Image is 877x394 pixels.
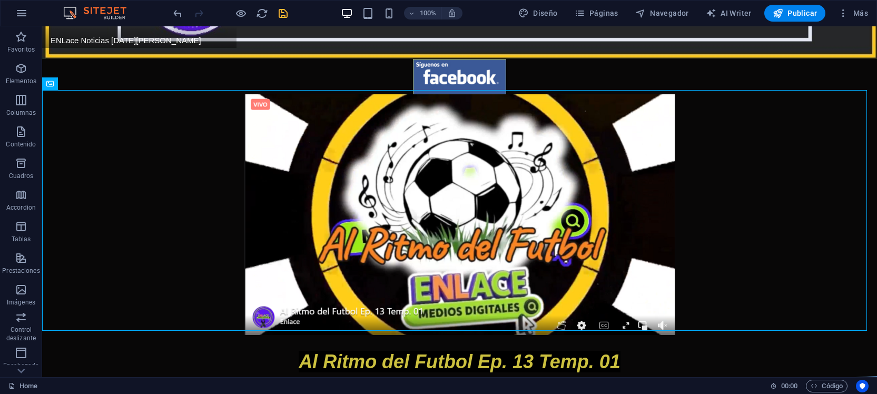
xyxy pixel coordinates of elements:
button: Haz clic para salir del modo de previsualización y seguir editando [234,7,247,19]
p: Cuadros [9,172,34,180]
button: Más [834,5,872,22]
span: Publicar [773,8,817,18]
button: 100% [404,7,441,19]
span: Más [838,8,868,18]
p: Favoritos [7,45,35,54]
button: save [277,7,289,19]
p: Encabezado [3,361,39,370]
span: AI Writer [706,8,752,18]
span: Páginas [575,8,618,18]
button: Páginas [570,5,623,22]
i: Al redimensionar, ajustar el nivel de zoom automáticamente para ajustarse al dispositivo elegido. [447,8,457,18]
p: Tablas [12,235,31,243]
button: Publicar [764,5,826,22]
p: Imágenes [7,298,35,307]
i: Volver a cargar página [256,7,268,19]
div: Diseño (Ctrl+Alt+Y) [514,5,562,22]
h6: 100% [420,7,437,19]
button: Navegador [631,5,693,22]
a: Haz clic para cancelar la selección y doble clic para abrir páginas [8,380,37,392]
button: reload [255,7,268,19]
p: Prestaciones [2,267,40,275]
img: Editor Logo [61,7,140,19]
h6: Tiempo de la sesión [770,380,798,392]
button: Código [806,380,848,392]
button: Diseño [514,5,562,22]
p: Accordion [6,203,36,212]
i: Deshacer: Cambiar texto (Ctrl+Z) [172,7,184,19]
button: undo [171,7,184,19]
span: Diseño [518,8,558,18]
span: Navegador [635,8,689,18]
button: Usercentrics [856,380,869,392]
p: Columnas [6,109,36,117]
span: 00 00 [781,380,797,392]
button: AI Writer [702,5,756,22]
span: Código [811,380,843,392]
p: Contenido [6,140,36,149]
p: Elementos [6,77,36,85]
span: : [789,382,790,390]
